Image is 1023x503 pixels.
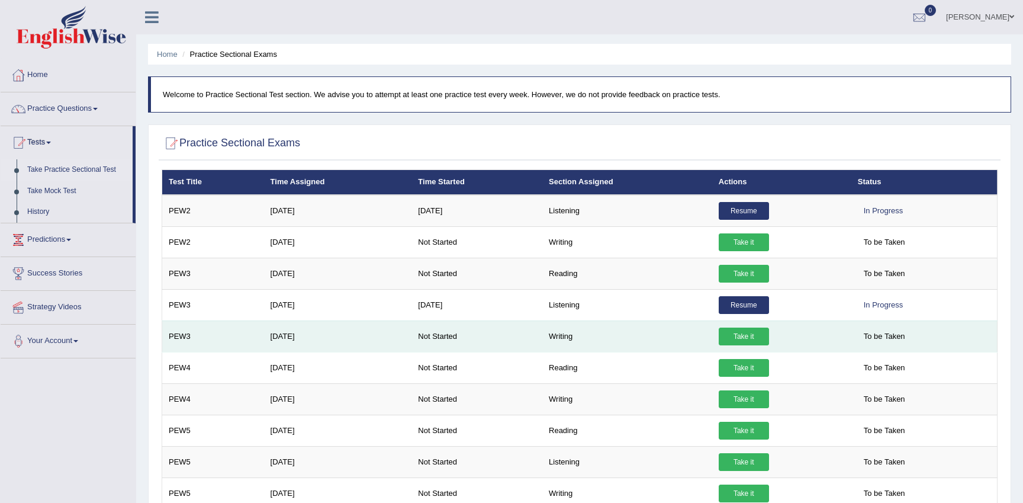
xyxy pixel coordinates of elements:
[264,170,412,195] th: Time Assigned
[858,202,909,220] div: In Progress
[411,415,542,446] td: Not Started
[411,446,542,478] td: Not Started
[851,170,998,195] th: Status
[264,226,412,258] td: [DATE]
[719,485,769,502] a: Take it
[411,352,542,383] td: Not Started
[719,390,769,408] a: Take it
[162,170,264,195] th: Test Title
[162,134,300,152] h2: Practice Sectional Exams
[858,359,911,377] span: To be Taken
[858,233,911,251] span: To be Taken
[542,415,712,446] td: Reading
[858,265,911,283] span: To be Taken
[1,59,136,88] a: Home
[858,422,911,440] span: To be Taken
[719,328,769,345] a: Take it
[411,170,542,195] th: Time Started
[719,422,769,440] a: Take it
[542,289,712,321] td: Listening
[163,89,999,100] p: Welcome to Practice Sectional Test section. We advise you to attempt at least one practice test e...
[858,485,911,502] span: To be Taken
[264,321,412,352] td: [DATE]
[542,352,712,383] td: Reading
[264,415,412,446] td: [DATE]
[162,383,264,415] td: PEW4
[162,352,264,383] td: PEW4
[542,383,712,415] td: Writing
[719,202,769,220] a: Resume
[542,446,712,478] td: Listening
[858,328,911,345] span: To be Taken
[1,223,136,253] a: Predictions
[719,265,769,283] a: Take it
[542,170,712,195] th: Section Assigned
[858,390,911,408] span: To be Taken
[22,181,133,202] a: Take Mock Test
[542,226,712,258] td: Writing
[264,258,412,289] td: [DATE]
[264,195,412,227] td: [DATE]
[719,359,769,377] a: Take it
[264,383,412,415] td: [DATE]
[162,321,264,352] td: PEW3
[719,233,769,251] a: Take it
[712,170,851,195] th: Actions
[162,289,264,321] td: PEW3
[719,453,769,471] a: Take it
[411,321,542,352] td: Not Started
[858,296,909,314] div: In Progress
[542,321,712,352] td: Writing
[162,226,264,258] td: PEW2
[411,289,542,321] td: [DATE]
[1,291,136,321] a: Strategy Videos
[719,296,769,314] a: Resume
[264,289,412,321] td: [DATE]
[264,446,412,478] td: [DATE]
[411,383,542,415] td: Not Started
[162,446,264,478] td: PEW5
[1,325,136,354] a: Your Account
[22,159,133,181] a: Take Practice Sectional Test
[179,49,277,60] li: Practice Sectional Exams
[542,195,712,227] td: Listening
[162,415,264,446] td: PEW5
[162,258,264,289] td: PEW3
[1,92,136,122] a: Practice Questions
[264,352,412,383] td: [DATE]
[858,453,911,471] span: To be Taken
[542,258,712,289] td: Reading
[162,195,264,227] td: PEW2
[925,5,937,16] span: 0
[157,50,178,59] a: Home
[411,258,542,289] td: Not Started
[1,126,133,156] a: Tests
[22,201,133,223] a: History
[411,226,542,258] td: Not Started
[411,195,542,227] td: [DATE]
[1,257,136,287] a: Success Stories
